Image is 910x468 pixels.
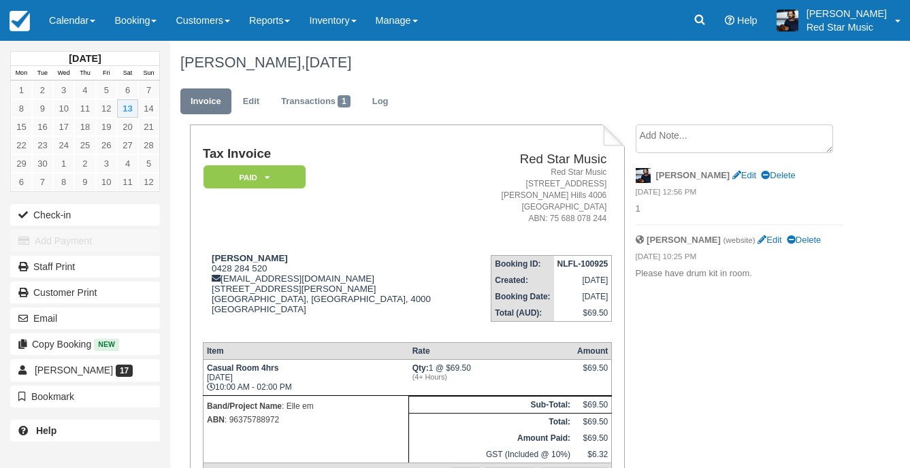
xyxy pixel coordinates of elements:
div: $69.50 [577,363,608,384]
a: Delete [761,170,795,180]
span: [PERSON_NAME] [35,365,113,375]
th: Sat [117,66,138,81]
p: Please have drum kit in room. [636,267,843,280]
th: Created: [491,272,554,288]
p: 1 [636,203,843,216]
a: 9 [74,173,95,191]
a: Edit [233,88,270,115]
a: 30 [32,154,53,173]
a: Customer Print [10,282,160,303]
th: Thu [74,66,95,81]
a: 29 [11,154,32,173]
th: Rate [409,342,574,359]
a: 9 [32,99,53,118]
a: Log [362,88,399,115]
div: 0428 284 520 [EMAIL_ADDRESS][DOMAIN_NAME] [STREET_ADDRESS][PERSON_NAME] [GEOGRAPHIC_DATA], [GEOGR... [203,253,470,331]
a: Edit [732,170,756,180]
a: Paid [203,165,301,190]
a: 15 [11,118,32,136]
em: [DATE] 10:25 PM [636,251,843,266]
a: 11 [74,99,95,118]
button: Check-in [10,204,160,226]
a: 1 [11,81,32,99]
a: 8 [11,99,32,118]
th: Mon [11,66,32,81]
h2: Red Star Music [476,152,607,167]
a: 28 [138,136,159,154]
small: (website) [723,235,755,244]
a: 3 [96,154,117,173]
th: Total (AUD): [491,305,554,322]
th: Sun [138,66,159,81]
td: $69.50 [554,305,612,322]
td: [DATE] 10:00 AM - 02:00 PM [203,359,408,395]
button: Bookmark [10,386,160,407]
a: 6 [117,81,138,99]
a: Staff Print [10,256,160,278]
td: [DATE] [554,272,612,288]
a: 3 [53,81,74,99]
th: Total: [409,413,574,430]
em: [DATE] 12:56 PM [636,186,843,201]
strong: [PERSON_NAME] [212,253,288,263]
a: 10 [53,99,74,118]
th: Amount Paid: [409,430,574,446]
p: : 96375788972 [207,413,405,427]
img: A1 [777,10,798,31]
td: 1 @ $69.50 [409,359,574,395]
strong: [PERSON_NAME] [647,235,721,245]
a: 21 [138,118,159,136]
a: 22 [11,136,32,154]
p: Red Star Music [807,20,887,34]
a: [PERSON_NAME] 17 [10,359,160,381]
td: GST (Included @ 10%) [409,446,574,463]
address: Red Star Music [STREET_ADDRESS] [PERSON_NAME] Hills 4006 [GEOGRAPHIC_DATA] ABN: 75 688 078 244 [476,167,607,225]
h1: [PERSON_NAME], [180,54,843,71]
a: 27 [117,136,138,154]
i: Help [725,16,734,25]
a: Delete [787,235,821,245]
a: 14 [138,99,159,118]
strong: NLFL-100925 [557,259,608,269]
p: : Elle em [207,399,405,413]
a: 12 [96,99,117,118]
th: Wed [53,66,74,81]
a: 5 [138,154,159,173]
a: 20 [117,118,138,136]
span: 17 [116,365,133,377]
th: Booking ID: [491,255,554,272]
a: Edit [758,235,781,245]
td: $69.50 [574,413,612,430]
strong: Casual Room 4hrs [207,363,278,373]
a: 26 [96,136,117,154]
strong: [DATE] [69,53,101,64]
a: 7 [138,81,159,99]
th: Amount [574,342,612,359]
a: Help [10,420,160,441]
a: 25 [74,136,95,154]
a: 4 [74,81,95,99]
a: 7 [32,173,53,191]
a: 18 [74,118,95,136]
span: 1 [338,95,351,107]
button: Copy Booking New [10,333,160,355]
strong: Qty [412,363,429,373]
img: checkfront-main-nav-mini-logo.png [10,11,30,31]
p: [PERSON_NAME] [807,7,887,20]
th: Tue [32,66,53,81]
a: 24 [53,136,74,154]
em: Paid [204,165,306,189]
strong: Band/Project Name [207,401,282,411]
a: 17 [53,118,74,136]
a: 2 [74,154,95,173]
em: (4+ Hours) [412,373,570,381]
a: 19 [96,118,117,136]
button: Email [10,307,160,329]
a: 13 [117,99,138,118]
a: 5 [96,81,117,99]
th: Fri [96,66,117,81]
button: Add Payment [10,230,160,252]
th: Sub-Total: [409,396,574,413]
td: [DATE] [554,288,612,305]
a: 2 [32,81,53,99]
